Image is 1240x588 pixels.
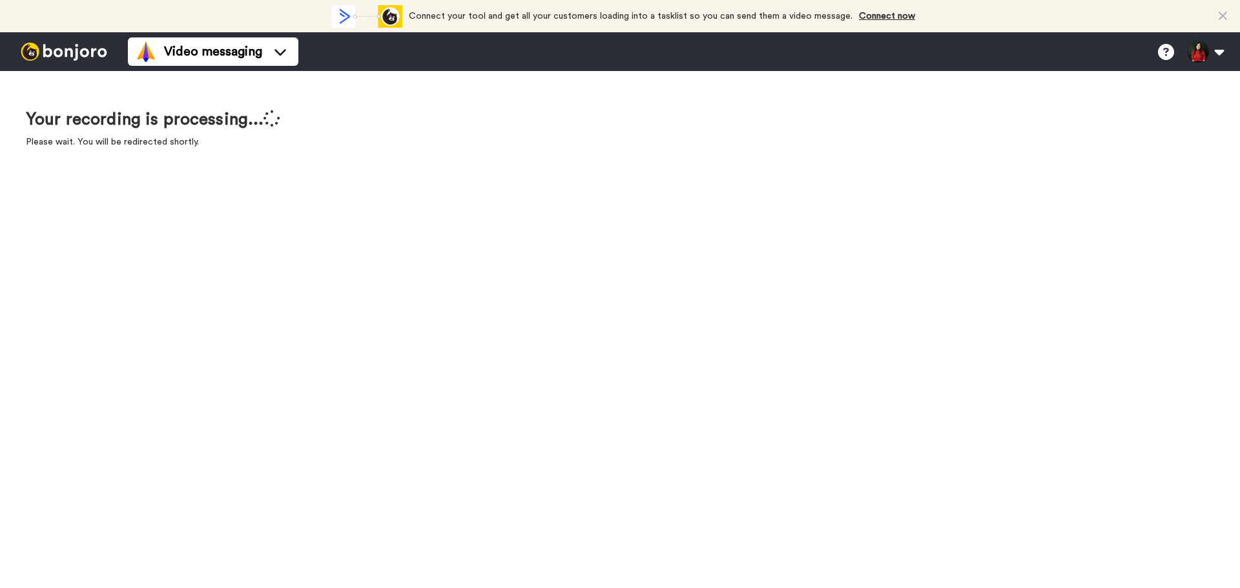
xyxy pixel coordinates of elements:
p: Please wait. You will be redirected shortly. [26,136,280,148]
img: bj-logo-header-white.svg [15,43,112,61]
div: animation [331,5,402,28]
h1: Your recording is processing... [26,110,280,129]
span: Video messaging [164,43,262,61]
img: vm-color.svg [136,41,156,62]
span: Connect your tool and get all your customers loading into a tasklist so you can send them a video... [409,12,852,21]
a: Connect now [859,12,915,21]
